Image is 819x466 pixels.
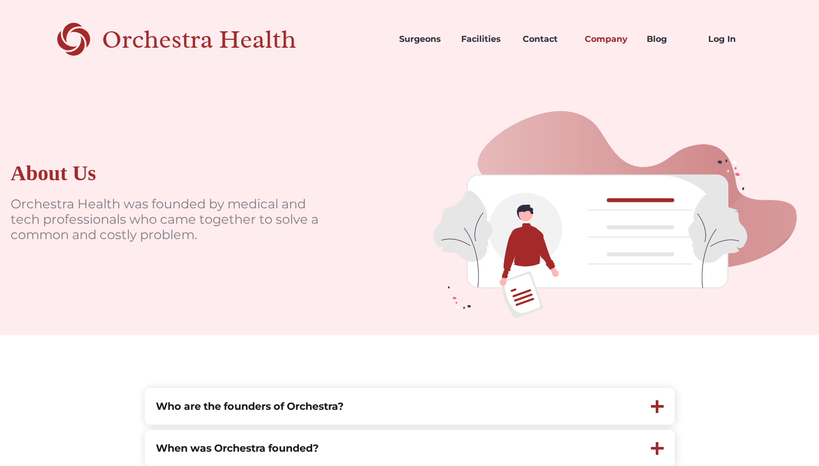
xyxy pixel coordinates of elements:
p: Orchestra Health was founded by medical and tech professionals who came together to solve a commo... [11,197,329,242]
a: Blog [638,21,700,57]
a: Company [576,21,638,57]
strong: Who are the founders of Orchestra? [156,400,344,412]
a: Contact [514,21,576,57]
img: doctors [410,78,819,335]
div: About Us [11,161,96,186]
a: home [57,21,333,57]
a: Facilities [453,21,515,57]
strong: When was Orchestra founded? [156,442,319,454]
div: Orchestra Health [102,29,333,50]
a: Log In [700,21,762,57]
a: Surgeons [391,21,453,57]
